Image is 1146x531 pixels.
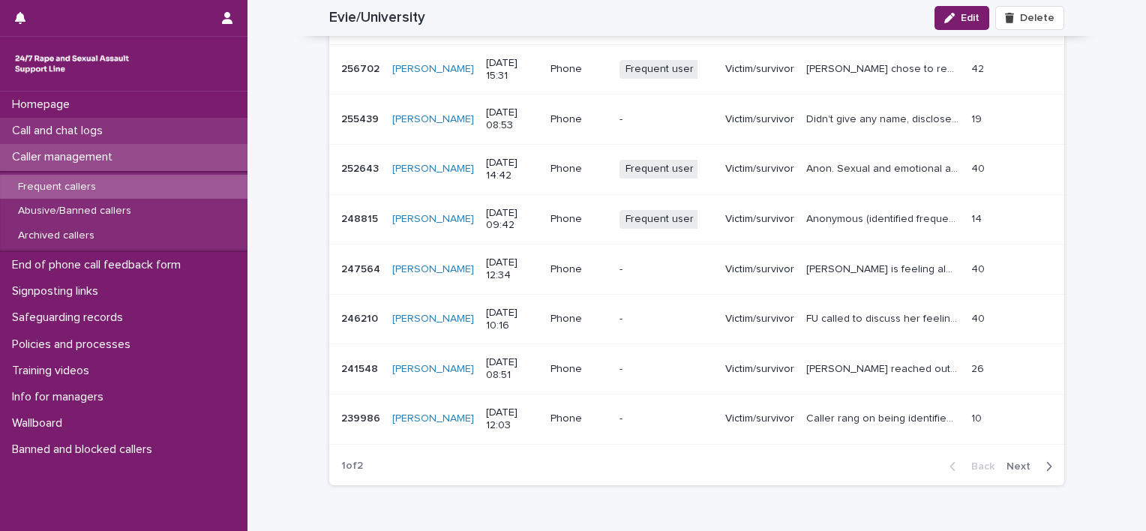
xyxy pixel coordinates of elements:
[392,263,474,276] a: [PERSON_NAME]
[971,160,988,175] p: 40
[486,207,538,232] p: [DATE] 09:42
[6,442,164,457] p: Banned and blocked callers
[1006,461,1039,472] span: Next
[329,9,425,26] h2: Evie/University
[806,260,962,276] p: Evie is feeling alone in her family and community as she is unable to talk to them about the sexu...
[550,263,607,276] p: Phone
[619,313,713,325] p: -
[392,163,474,175] a: [PERSON_NAME]
[550,313,607,325] p: Phone
[550,213,607,226] p: Phone
[6,205,143,217] p: Abusive/Banned callers
[619,263,713,276] p: -
[725,163,794,175] p: Victim/survivor
[6,416,74,430] p: Wallboard
[962,461,994,472] span: Back
[971,310,988,325] p: 40
[341,360,381,376] p: 241548
[329,145,1064,195] tr: 252643252643 [PERSON_NAME] [DATE] 14:42PhoneFrequent userVictim/survivorAnon. Sexual and emotiona...
[486,307,538,332] p: [DATE] 10:16
[329,194,1064,244] tr: 248815248815 [PERSON_NAME] [DATE] 09:42PhoneFrequent userVictim/survivorAnonymous (identified fre...
[971,60,987,76] p: 42
[6,364,101,378] p: Training videos
[550,363,607,376] p: Phone
[341,210,381,226] p: 248815
[6,229,106,242] p: Archived callers
[806,409,962,425] p: Caller rang on being identified she has had her two calls and will call again Monday onwards.
[995,6,1064,30] button: Delete
[971,260,988,276] p: 40
[486,256,538,282] p: [DATE] 12:34
[725,263,794,276] p: Victim/survivor
[392,412,474,425] a: [PERSON_NAME]
[806,160,962,175] p: Anon. Sexual and emotional abuse by a "friend" at uni. Talked through the manipulation and "progr...
[725,412,794,425] p: Victim/survivor
[341,60,382,76] p: 256702
[6,150,124,164] p: Caller management
[341,409,383,425] p: 239986
[6,97,82,112] p: Homepage
[550,163,607,175] p: Phone
[12,49,132,79] img: rhQMoQhaT3yELyF149Cw
[806,110,962,126] p: Didn't give any name, disclosed they experienced S.V by friend at university when they were both ...
[329,44,1064,94] tr: 256702256702 [PERSON_NAME] [DATE] 15:31PhoneFrequent userVictim/survivor[PERSON_NAME] chose to re...
[392,313,474,325] a: [PERSON_NAME]
[6,390,115,404] p: Info for managers
[550,113,607,126] p: Phone
[1000,460,1064,473] button: Next
[725,313,794,325] p: Victim/survivor
[971,409,985,425] p: 10
[329,448,375,484] p: 1 of 2
[619,363,713,376] p: -
[806,310,962,325] p: FU called to discuss her feelings around her culture, forced marriage and cultural lifestyle that...
[486,356,538,382] p: [DATE] 08:51
[971,360,987,376] p: 26
[329,344,1064,394] tr: 241548241548 [PERSON_NAME] [DATE] 08:51Phone-Victim/survivor[PERSON_NAME] reached out to talk abo...
[6,258,193,272] p: End of phone call feedback form
[486,157,538,182] p: [DATE] 14:42
[6,124,115,138] p: Call and chat logs
[619,160,700,178] span: Frequent user
[725,113,794,126] p: Victim/survivor
[806,360,962,376] p: Caller reached out to talk about her experience with sexual violence.
[341,260,383,276] p: 247564
[341,110,382,126] p: 255439
[961,13,979,23] span: Edit
[937,460,1000,473] button: Back
[550,63,607,76] p: Phone
[341,160,382,175] p: 252643
[486,406,538,432] p: [DATE] 12:03
[329,294,1064,344] tr: 246210246210 [PERSON_NAME] [DATE] 10:16Phone-Victim/survivorFU called to discuss her feelings aro...
[806,210,962,226] p: Anonymous (identified frequent user Evie), mentioned experiencing sexual violence perpetrated by ...
[6,310,135,325] p: Safeguarding records
[619,210,700,229] span: Frequent user
[329,394,1064,444] tr: 239986239986 [PERSON_NAME] [DATE] 12:03Phone-Victim/survivorCaller rang on being identified she h...
[550,412,607,425] p: Phone
[329,94,1064,145] tr: 255439255439 [PERSON_NAME] [DATE] 08:53Phone-Victim/survivorDidn't give any name, disclosed they ...
[806,60,962,76] p: Caller chose to remain anonymous. Spoke about her feelings about a family member being stabbed ov...
[6,181,108,193] p: Frequent callers
[619,113,713,126] p: -
[392,113,474,126] a: [PERSON_NAME]
[619,412,713,425] p: -
[392,363,474,376] a: [PERSON_NAME]
[971,110,985,126] p: 19
[341,310,381,325] p: 246210
[971,210,985,226] p: 14
[6,337,142,352] p: Policies and processes
[392,213,474,226] a: [PERSON_NAME]
[619,60,700,79] span: Frequent user
[1020,13,1054,23] span: Delete
[725,63,794,76] p: Victim/survivor
[725,363,794,376] p: Victim/survivor
[392,63,474,76] a: [PERSON_NAME]
[329,244,1064,295] tr: 247564247564 [PERSON_NAME] [DATE] 12:34Phone-Victim/survivor[PERSON_NAME] is feeling alone in her...
[6,284,110,298] p: Signposting links
[486,106,538,132] p: [DATE] 08:53
[486,57,538,82] p: [DATE] 15:31
[725,213,794,226] p: Victim/survivor
[934,6,989,30] button: Edit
